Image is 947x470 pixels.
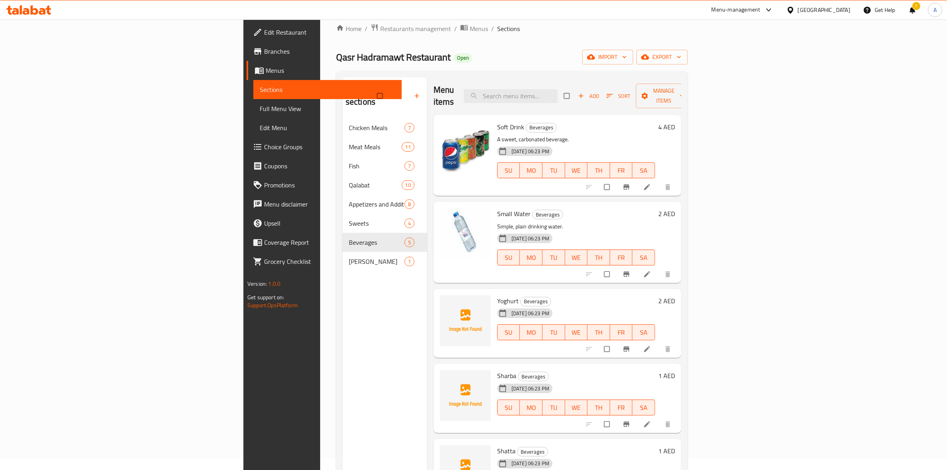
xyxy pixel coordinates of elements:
[591,327,607,338] span: TH
[636,252,652,263] span: SA
[440,208,491,259] img: Small Water
[253,118,402,137] a: Edit Menu
[658,208,675,219] h6: 2 AED
[543,162,565,178] button: TU
[464,89,558,103] input: search
[520,297,551,306] div: Beverages
[520,400,543,415] button: MO
[342,137,427,156] div: Meat Meals11
[501,402,517,413] span: SU
[501,327,517,338] span: SU
[247,23,402,42] a: Edit Restaurant
[526,123,556,132] span: Beverages
[247,156,402,176] a: Coupons
[264,257,395,266] span: Grocery Checklist
[517,447,548,456] span: Beverages
[349,142,402,152] div: Meat Meals
[559,88,576,103] span: Select section
[491,24,494,33] li: /
[659,340,678,358] button: delete
[565,250,588,265] button: WE
[610,250,633,265] button: FR
[643,420,653,428] a: Edit menu item
[582,50,633,64] button: import
[543,250,565,265] button: TU
[349,257,404,266] div: Dhabayeh
[613,165,630,176] span: FR
[264,47,395,56] span: Branches
[643,183,653,191] a: Edit menu item
[434,84,454,108] h2: Menu items
[247,42,402,61] a: Branches
[599,179,616,195] span: Select to update
[497,162,520,178] button: SU
[342,176,427,195] div: Qalabat10
[349,123,404,133] span: Chicken Meals
[497,400,520,415] button: SU
[610,162,633,178] button: FR
[599,341,616,357] span: Select to update
[578,92,599,101] span: Add
[517,447,548,456] div: Beverages
[497,24,520,33] span: Sections
[349,257,404,266] span: [PERSON_NAME]
[501,252,517,263] span: SU
[587,250,610,265] button: TH
[336,48,451,66] span: Qasr Hadramawt Restaurant
[632,400,655,415] button: SA
[523,252,539,263] span: MO
[247,195,402,214] a: Menu disclaimer
[404,123,414,133] div: items
[247,61,402,80] a: Menus
[497,208,531,220] span: Small Water
[342,115,427,274] nav: Menu sections
[497,445,515,457] span: Shatta
[247,137,402,156] a: Choice Groups
[618,415,637,433] button: Branch-specific-item
[253,99,402,118] a: Full Menu View
[518,372,549,381] div: Beverages
[508,385,552,392] span: [DATE] 06:23 PM
[658,295,675,306] h6: 2 AED
[632,250,655,265] button: SA
[543,400,565,415] button: TU
[576,90,601,102] span: Add item
[454,55,472,61] span: Open
[568,252,585,263] span: WE
[349,218,404,228] span: Sweets
[264,199,395,209] span: Menu disclaimer
[613,327,630,338] span: FR
[610,324,633,340] button: FR
[264,27,395,37] span: Edit Restaurant
[247,292,284,302] span: Get support on:
[546,252,562,263] span: TU
[264,180,395,190] span: Promotions
[470,24,488,33] span: Menus
[264,238,395,247] span: Coverage Report
[264,161,395,171] span: Coupons
[591,402,607,413] span: TH
[591,252,607,263] span: TH
[643,345,653,353] a: Edit menu item
[568,402,585,413] span: WE
[636,165,652,176] span: SA
[523,327,539,338] span: MO
[565,162,588,178] button: WE
[497,121,524,133] span: Soft Drink
[658,370,675,381] h6: 1 AED
[497,250,520,265] button: SU
[632,324,655,340] button: SA
[497,295,519,307] span: Yoghurt
[405,162,414,170] span: 7
[342,233,427,252] div: Beverages5
[454,24,457,33] li: /
[349,238,404,247] span: Beverages
[618,265,637,283] button: Branch-specific-item
[342,195,427,214] div: Appetizers and Additions8
[546,165,562,176] span: TU
[589,52,627,62] span: import
[460,23,488,34] a: Menus
[636,402,652,413] span: SA
[402,143,414,151] span: 11
[520,162,543,178] button: MO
